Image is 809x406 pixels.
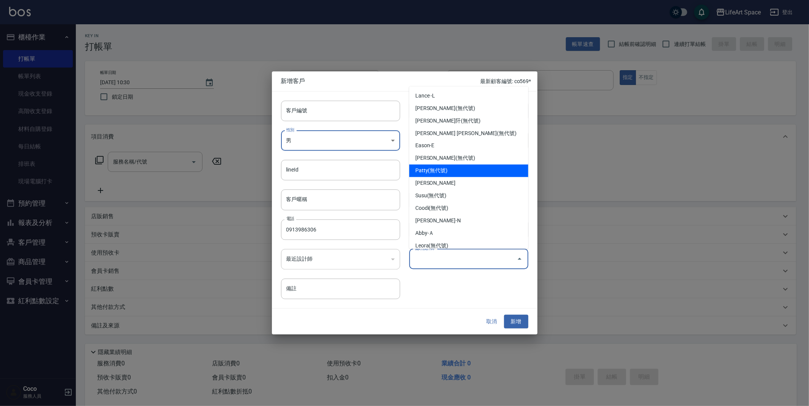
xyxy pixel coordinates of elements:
span: 新增客戶 [281,77,481,85]
button: 取消 [480,315,504,329]
label: 偏好設計師 [415,245,434,251]
li: Patty(無代號) [409,165,528,177]
li: Leora(無代號) [409,240,528,252]
div: 男 [281,130,400,151]
p: 最新顧客編號: co569* [480,77,531,85]
li: [PERSON_NAME] [PERSON_NAME](無代號) [409,127,528,140]
li: [PERSON_NAME](無代號) [409,102,528,115]
li: Susu(無代號) [409,190,528,202]
li: Coodi(無代號) [409,202,528,215]
li: [PERSON_NAME] [409,177,528,190]
li: [PERSON_NAME](無代號) [409,152,528,165]
label: 性別 [286,127,294,132]
li: [PERSON_NAME]阡(無代號) [409,115,528,127]
button: 新增 [504,315,528,329]
li: Eason-E [409,140,528,152]
label: 電話 [286,216,294,222]
li: [PERSON_NAME]-N [409,215,528,227]
button: Close [514,253,526,265]
li: Lance -L [409,90,528,102]
li: Abby-Ａ [409,227,528,240]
